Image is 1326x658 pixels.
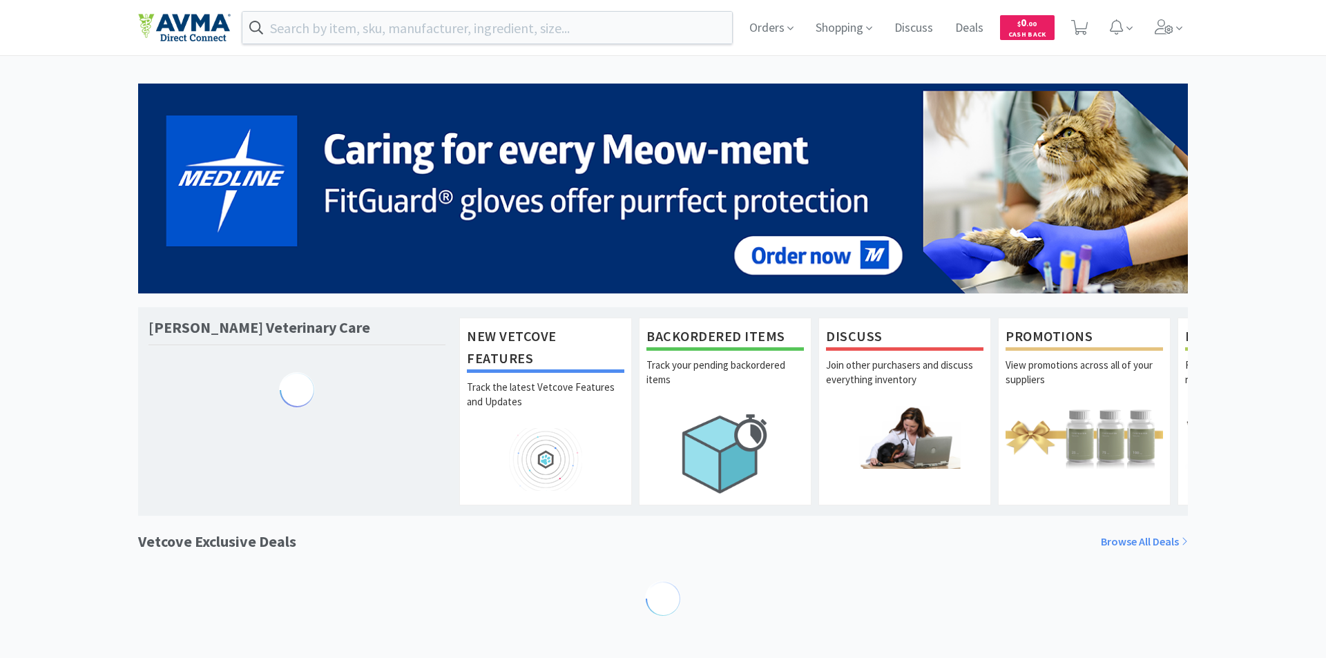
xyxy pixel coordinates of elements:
h1: [PERSON_NAME] Veterinary Care [148,318,370,338]
a: Discuss [889,22,939,35]
a: PromotionsView promotions across all of your suppliers [998,318,1171,505]
input: Search by item, sku, manufacturer, ingredient, size... [242,12,732,43]
p: Track your pending backordered items [646,358,804,406]
span: $ [1017,19,1021,28]
span: . 00 [1026,19,1037,28]
a: Deals [950,22,989,35]
h1: Backordered Items [646,325,804,351]
img: 5b85490d2c9a43ef9873369d65f5cc4c_481.png [138,84,1188,293]
img: hero_promotions.png [1006,406,1163,469]
img: hero_discuss.png [826,406,983,469]
p: Track the latest Vetcove Features and Updates [467,380,624,428]
a: New Vetcove FeaturesTrack the latest Vetcove Features and Updates [459,318,632,505]
a: Browse All Deals [1101,533,1188,551]
h1: Discuss [826,325,983,351]
h1: New Vetcove Features [467,325,624,373]
span: 0 [1017,16,1037,29]
img: hero_backorders.png [646,406,804,501]
span: Cash Back [1008,31,1046,40]
h1: Promotions [1006,325,1163,351]
a: Backordered ItemsTrack your pending backordered items [639,318,811,505]
p: View promotions across all of your suppliers [1006,358,1163,406]
a: DiscussJoin other purchasers and discuss everything inventory [818,318,991,505]
img: hero_feature_roadmap.png [467,428,624,491]
h1: Vetcove Exclusive Deals [138,530,296,554]
a: $0.00Cash Back [1000,9,1055,46]
p: Join other purchasers and discuss everything inventory [826,358,983,406]
img: e4e33dab9f054f5782a47901c742baa9_102.png [138,13,231,42]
